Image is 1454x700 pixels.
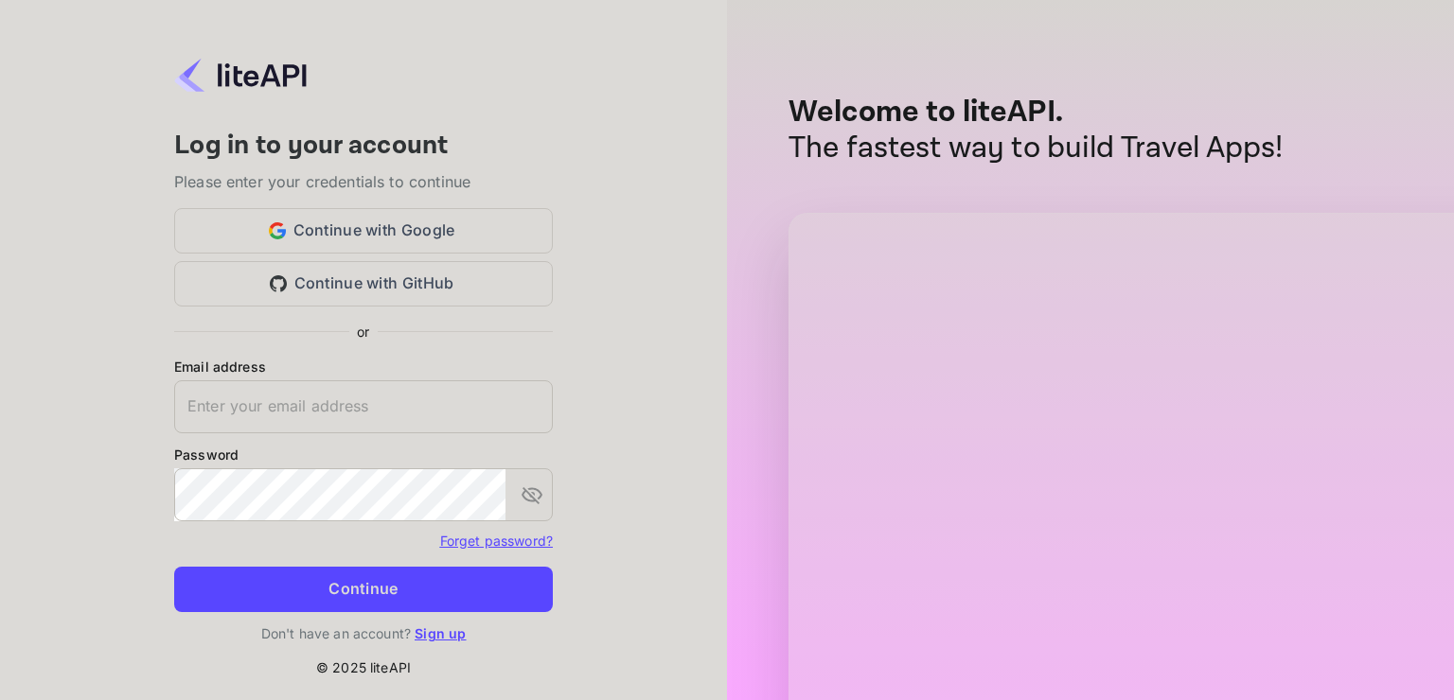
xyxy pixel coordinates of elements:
p: Please enter your credentials to continue [174,170,553,193]
label: Password [174,445,553,464]
img: liteapi [174,57,307,94]
a: Forget password? [440,531,553,550]
a: Sign up [415,625,466,641]
button: Continue [174,567,553,612]
button: Continue with GitHub [174,261,553,306]
input: Enter your email address [174,380,553,433]
p: © 2025 liteAPI [316,657,411,677]
p: or [357,322,369,341]
label: Email address [174,357,553,376]
a: Forget password? [440,533,553,549]
p: Welcome to liteAPI. [789,95,1284,131]
button: toggle password visibility [513,476,551,514]
button: Continue with Google [174,208,553,254]
h4: Log in to your account [174,130,553,163]
p: Don't have an account? [174,623,553,643]
p: The fastest way to build Travel Apps! [789,131,1284,166]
